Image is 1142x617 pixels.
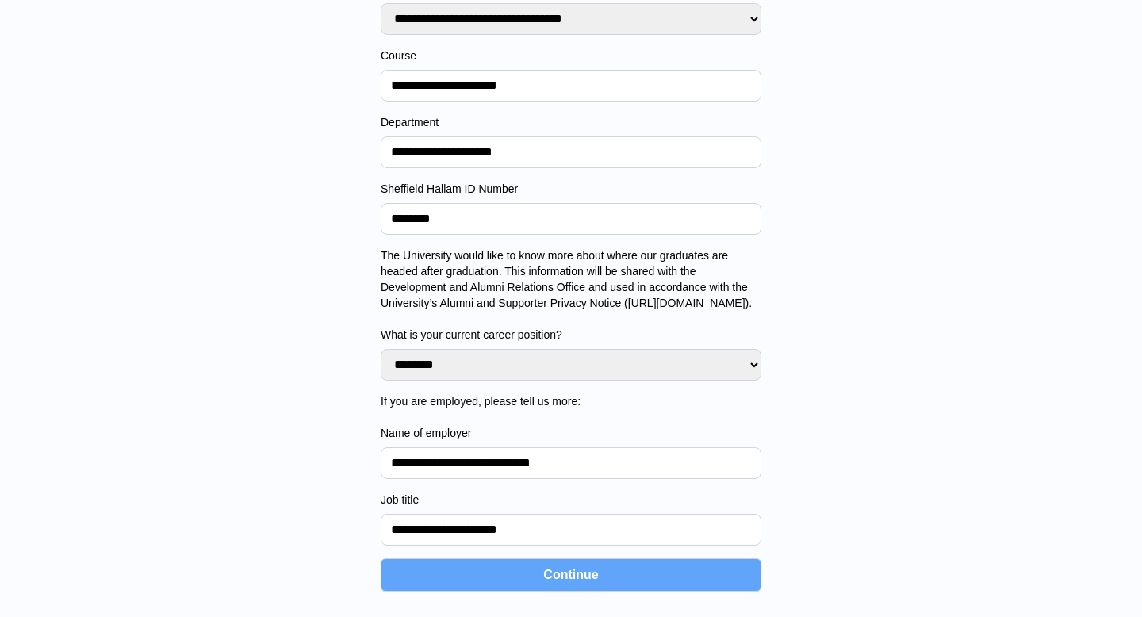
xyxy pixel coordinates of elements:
button: Continue [381,558,761,592]
label: The University would like to know more about where our graduates are headed after graduation. Thi... [381,247,761,343]
label: Sheffield Hallam ID Number [381,181,761,197]
label: Job title [381,492,761,508]
label: If you are employed, please tell us more: Name of employer [381,393,761,441]
label: Department [381,114,761,130]
label: Course [381,48,761,63]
